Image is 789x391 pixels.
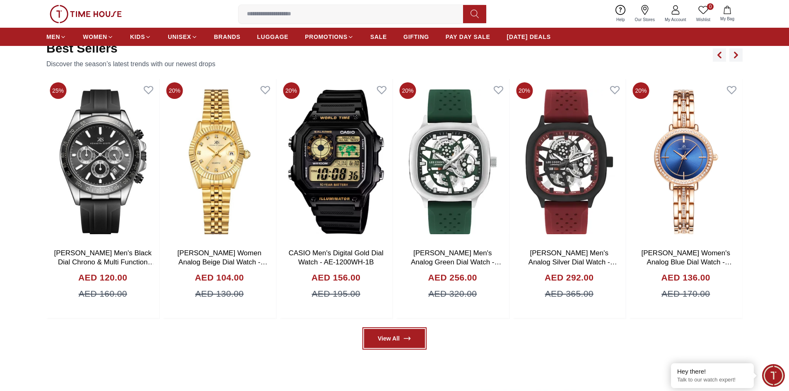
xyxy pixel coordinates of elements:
p: Talk to our watch expert! [677,377,748,384]
span: My Bag [717,16,738,22]
a: [PERSON_NAME] Men's Black Dial Chrono & Multi Function Watch - K23149-SSBB [54,249,154,275]
a: PAY DAY SALE [446,29,490,44]
a: PROMOTIONS [305,29,354,44]
span: AED 170.00 [661,287,710,300]
span: [DATE] DEALS [507,33,551,41]
span: WOMEN [83,33,107,41]
h4: AED 292.00 [545,271,594,284]
a: [PERSON_NAME] Men's Analog Silver Dial Watch - LC07973.658 [528,249,617,275]
a: [DATE] DEALS [507,29,551,44]
span: KIDS [130,33,145,41]
h4: AED 104.00 [195,271,244,284]
a: GIFTING [403,29,429,44]
a: [PERSON_NAME] Men's Analog Green Dial Watch - LC07973.377 [411,249,502,275]
span: 20% [633,82,649,99]
img: Kenneth Scott Men's Black Dial Chrono & Multi Function Watch - K23149-SSBB [46,79,159,245]
a: WOMEN [83,29,113,44]
span: 20% [283,82,299,99]
h4: AED 256.00 [428,271,477,284]
p: Discover the season’s latest trends with our newest drops [46,59,215,69]
a: CASIO Men's Digital Gold Dial Watch - AE-1200WH-1B [289,249,384,266]
img: CASIO Men's Digital Gold Dial Watch - AE-1200WH-1B [280,79,393,245]
h4: AED 120.00 [78,271,127,284]
span: AED 160.00 [79,287,127,300]
span: 20% [516,82,533,99]
img: Kenneth Scott Women Analog Beige Dial Watch - K22536-GBGC [163,79,276,245]
span: AED 130.00 [195,287,244,300]
span: PROMOTIONS [305,33,347,41]
span: GIFTING [403,33,429,41]
span: AED 195.00 [312,287,360,300]
a: KIDS [130,29,151,44]
span: LUGGAGE [257,33,289,41]
span: 20% [166,82,183,99]
div: Hey there! [677,367,748,376]
a: View All [364,329,425,348]
a: MEN [46,29,66,44]
h4: AED 136.00 [661,271,710,284]
h4: AED 156.00 [311,271,360,284]
img: Lee Cooper Men's Analog Silver Dial Watch - LC07973.658 [513,79,626,245]
span: UNISEX [168,33,191,41]
span: 25% [50,82,66,99]
a: LUGGAGE [257,29,289,44]
a: UNISEX [168,29,197,44]
span: PAY DAY SALE [446,33,490,41]
span: 0 [707,3,714,10]
img: Lee Cooper Men's Analog Green Dial Watch - LC07973.377 [396,79,509,245]
span: Help [613,17,628,23]
a: SALE [370,29,387,44]
a: Our Stores [630,3,660,24]
h2: Best Sellers [46,41,215,56]
span: BRANDS [214,33,241,41]
span: Wishlist [693,17,714,23]
a: [PERSON_NAME] Women Analog Beige Dial Watch - K22536-GBGC [177,249,267,275]
a: 0Wishlist [691,3,715,24]
span: SALE [370,33,387,41]
img: ... [50,5,122,23]
div: Chat Widget [762,364,785,387]
span: AED 365.00 [545,287,594,300]
img: Kenneth Scott Women's Analog Blue Dial Watch - K23532-RBKN [630,79,743,245]
a: Help [611,3,630,24]
a: [PERSON_NAME] Women's Analog Blue Dial Watch - K23532-RBKN [641,249,731,275]
button: My Bag [715,4,739,24]
a: BRANDS [214,29,241,44]
span: MEN [46,33,60,41]
span: Our Stores [632,17,658,23]
span: My Account [661,17,690,23]
span: AED 320.00 [428,287,477,300]
span: 20% [400,82,416,99]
